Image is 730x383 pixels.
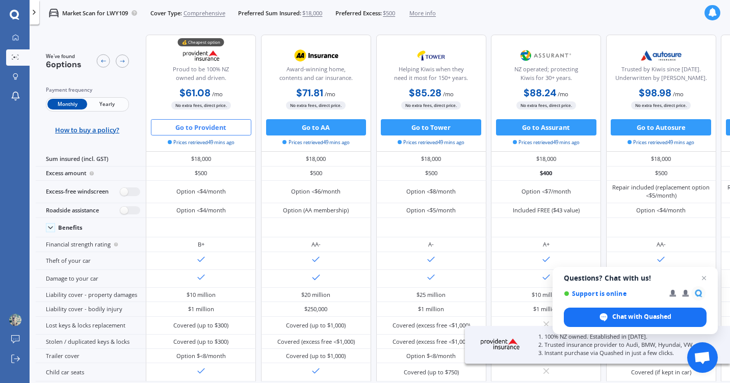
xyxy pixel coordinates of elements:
[301,291,330,299] div: $20 million
[146,152,256,166] div: $18,000
[606,167,716,181] div: $500
[168,139,234,146] span: Prices retrieved 49 mins ago
[187,291,216,299] div: $10 million
[176,352,226,360] div: Option $<8/month
[286,352,346,360] div: Covered (up to $1,000)
[519,45,573,66] img: Assurant.png
[146,167,256,181] div: $500
[491,167,601,181] div: $400
[634,45,688,66] img: Autosure.webp
[393,321,470,330] div: Covered (excess free <$1,000)
[286,321,346,330] div: Covered (up to $1,000)
[657,240,666,249] div: AA-
[58,224,83,231] div: Benefits
[151,119,251,135] button: Go to Provident
[543,240,550,249] div: A+
[538,341,710,349] p: 2. Trusted insurance provider to Audi, BMW, Hyundai, VW...
[538,333,710,341] p: 1. 100% NZ owned. Established in [DATE].
[47,99,87,110] span: Monthly
[304,305,327,313] div: $250,000
[178,38,224,46] div: 💰 Cheapest option
[628,139,694,146] span: Prices retrieved 49 mins ago
[173,321,228,330] div: Covered (up to $300)
[179,87,211,99] b: $61.08
[282,139,349,146] span: Prices retrieved 49 mins ago
[171,101,231,109] span: No extra fees, direct price.
[401,101,461,109] span: No extra fees, direct price.
[286,101,346,109] span: No extra fees, direct price.
[538,349,710,357] p: 3. Instant purchase via Quashed in just a few clicks.
[55,126,119,134] span: How to buy a policy?
[376,167,486,181] div: $500
[212,90,223,98] span: / mo
[283,206,349,214] div: Option (AA membership)
[296,87,323,99] b: $71.81
[687,342,718,373] div: Open chat
[36,237,146,252] div: Financial strength rating
[639,87,671,99] b: $98.98
[150,9,182,17] span: Cover Type:
[36,181,146,203] div: Excess-free windscreen
[613,65,709,86] div: Trusted by Kiwis since [DATE]. Underwritten by [PERSON_NAME].
[9,314,21,326] img: AItbvmkzPQBOSIaF1oeOMiwpwp1CQUAJCtuyMaCgJXnl=s96-c
[46,86,129,94] div: Payment frequency
[513,206,580,214] div: Included FREE ($43 value)
[491,152,601,166] div: $18,000
[36,349,146,363] div: Trailer cover
[184,9,225,17] span: Comprehensive
[612,183,710,200] div: Repair included (replacement option <$5/month)
[398,139,464,146] span: Prices retrieved 49 mins ago
[416,291,446,299] div: $25 million
[36,317,146,335] div: Lost keys & locks replacement
[268,65,364,86] div: Award-winning home, contents and car insurance.
[406,352,456,360] div: Option $<8/month
[631,101,691,109] span: No extra fees, direct price.
[46,59,82,70] span: 6 options
[383,9,395,17] span: $500
[62,9,128,17] p: Market Scan for LWY109
[325,90,335,98] span: / mo
[409,9,436,17] span: More info
[673,90,684,98] span: / mo
[153,65,249,86] div: Proud to be 100% NZ owned and driven.
[612,312,671,321] span: Chat with Quashed
[335,9,382,17] span: Preferred Excess:
[522,187,571,196] div: Option <$7/month
[406,206,456,214] div: Option <$5/month
[36,335,146,349] div: Stolen / duplicated keys & locks
[443,90,454,98] span: / mo
[188,305,214,313] div: $1 million
[36,288,146,302] div: Liability cover - property damages
[49,8,59,18] img: car.f15378c7a67c060ca3f3.svg
[496,119,596,135] button: Go to Assurant
[533,305,559,313] div: $1 million
[302,9,322,17] span: $18,000
[261,152,371,166] div: $18,000
[381,119,481,135] button: Go to Tower
[516,101,576,109] span: No extra fees, direct price.
[376,152,486,166] div: $18,000
[176,187,226,196] div: Option <$4/month
[266,119,367,135] button: Go to AA
[36,302,146,316] div: Liability cover - bodily injury
[291,187,341,196] div: Option <$6/month
[564,308,707,327] div: Chat with Quashed
[46,53,82,60] span: We've found
[198,240,204,249] div: B+
[174,45,228,66] img: Provident.png
[261,167,371,181] div: $500
[36,167,146,181] div: Excess amount
[173,338,228,346] div: Covered (up to $300)
[36,252,146,270] div: Theft of your car
[498,65,594,86] div: NZ operated; protecting Kiwis for 30+ years.
[404,368,459,376] div: Covered (up to $750)
[564,274,707,282] span: Questions? Chat with us!
[418,305,444,313] div: $1 million
[409,87,441,99] b: $85.28
[532,291,561,299] div: $10 million
[87,99,127,110] span: Yearly
[238,9,301,17] span: Preferred Sum Insured:
[383,65,479,86] div: Helping Kiwis when they need it most for 150+ years.
[36,152,146,166] div: Sum insured (incl. GST)
[698,272,710,284] span: Close chat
